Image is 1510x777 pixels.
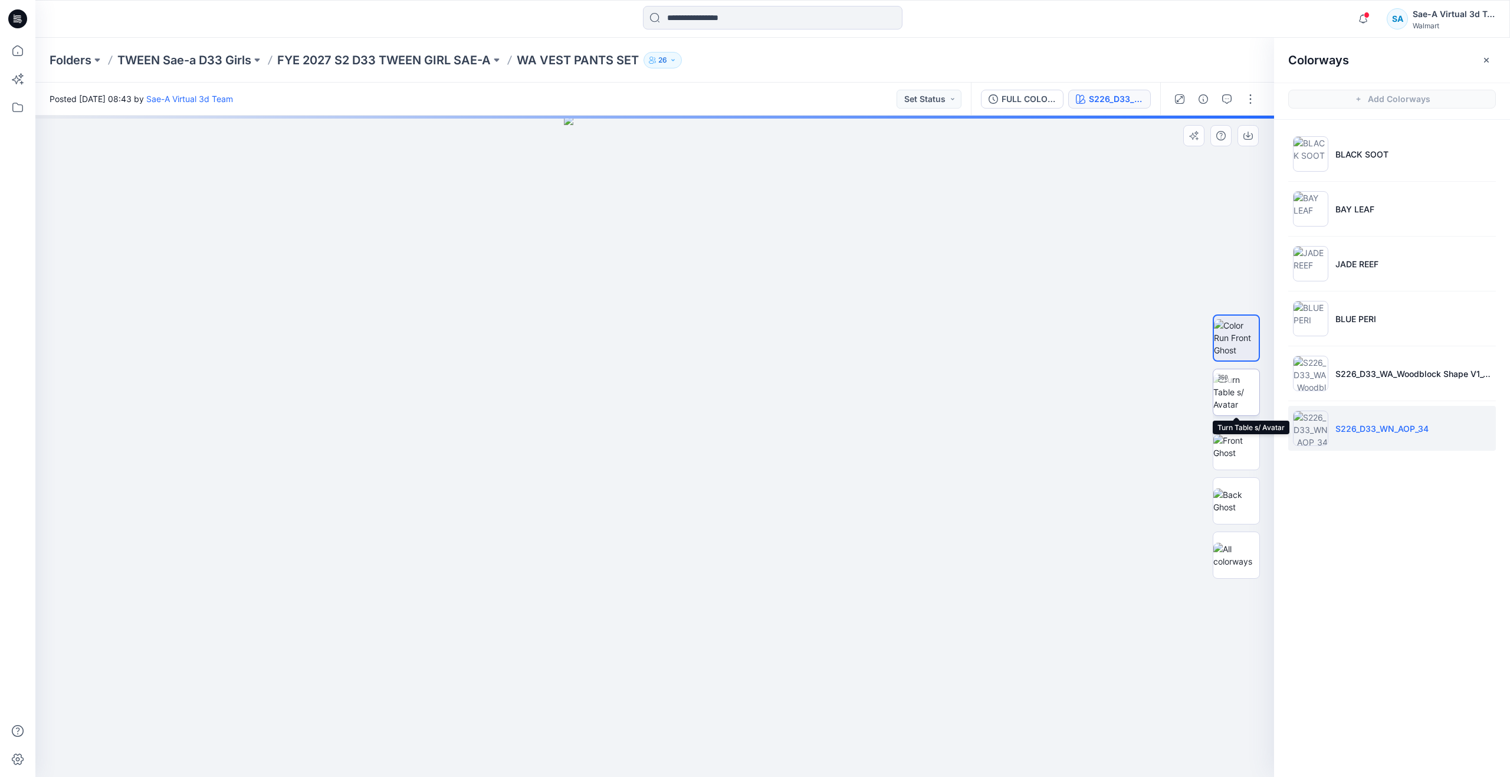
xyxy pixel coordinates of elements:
[1213,489,1259,513] img: Back Ghost
[50,93,233,105] span: Posted [DATE] 08:43 by
[1293,246,1328,281] img: JADE REEF
[1335,258,1378,270] p: JADE REEF
[146,94,233,104] a: Sae-A Virtual 3d Team
[564,116,746,777] img: eyJhbGciOiJIUzI1NiIsImtpZCI6IjAiLCJzbHQiOiJzZXMiLCJ0eXAiOiJKV1QifQ.eyJkYXRhIjp7InR5cGUiOiJzdG9yYW...
[1293,191,1328,227] img: BAY LEAF
[1335,148,1388,160] p: BLACK SOOT
[1194,90,1213,109] button: Details
[1413,21,1495,30] div: Walmart
[658,54,667,67] p: 26
[1335,368,1491,380] p: S226_D33_WA_Woodblock Shape V1_CW3_Blushed Cherub
[1293,301,1328,336] img: BLUE PERI
[1387,8,1408,29] div: SA
[1213,373,1259,411] img: Turn Table s/ Avatar
[1335,203,1374,215] p: BAY LEAF
[1214,319,1259,356] img: Color Run Front Ghost
[644,52,682,68] button: 26
[1335,422,1429,435] p: S226_D33_WN_AOP_34
[50,52,91,68] a: Folders
[277,52,491,68] a: FYE 2027 S2 D33 TWEEN GIRL SAE-A
[1413,7,1495,21] div: Sae-A Virtual 3d Team
[1002,93,1056,106] div: FULL COLORWAYS
[1213,434,1259,459] img: Front Ghost
[1213,543,1259,568] img: All colorways
[117,52,251,68] a: TWEEN Sae-a D33 Girls
[1293,356,1328,391] img: S226_D33_WA_Woodblock Shape V1_CW3_Blushed Cherub
[1335,313,1376,325] p: BLUE PERI
[1089,93,1143,106] div: S226_D33_WN_AOP_34
[517,52,639,68] p: WA VEST PANTS SET
[1293,411,1328,446] img: S226_D33_WN_AOP_34
[1288,53,1349,67] h2: Colorways
[1293,136,1328,172] img: BLACK SOOT
[981,90,1063,109] button: FULL COLORWAYS
[1068,90,1151,109] button: S226_D33_WN_AOP_34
